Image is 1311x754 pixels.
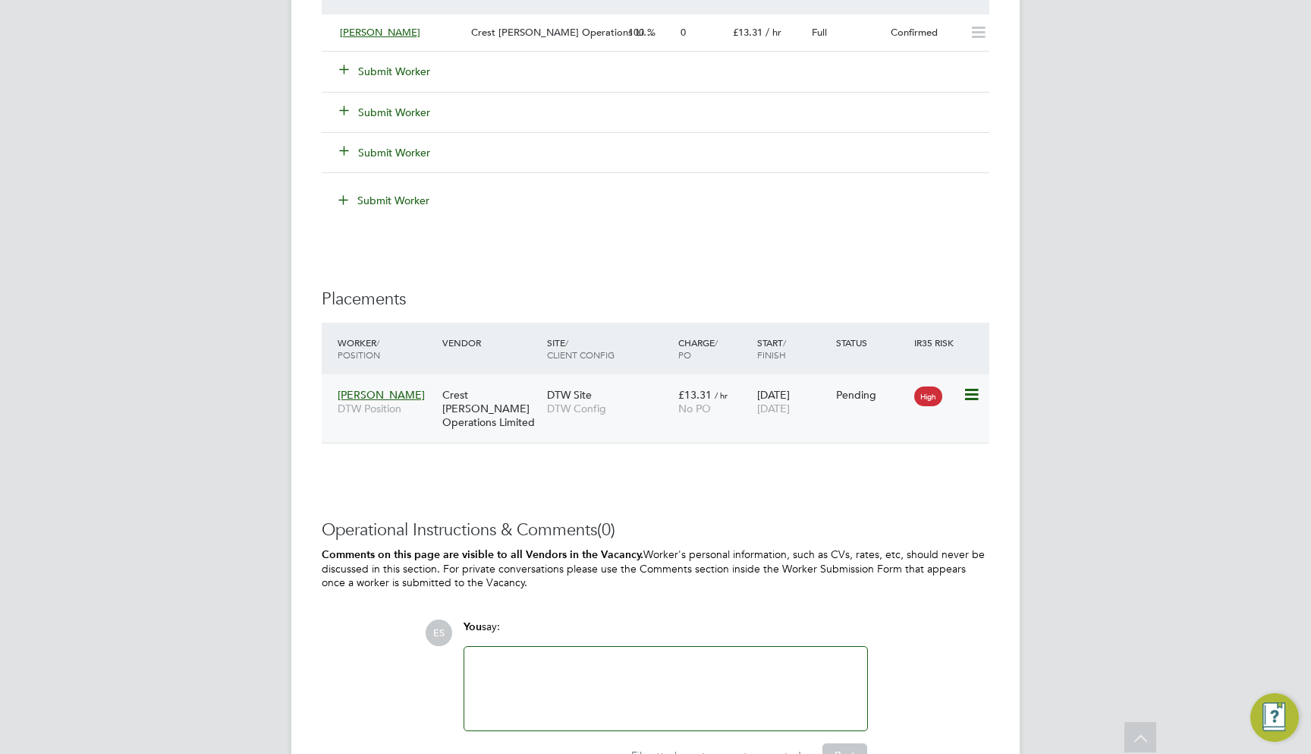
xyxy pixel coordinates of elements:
[471,26,653,39] span: Crest [PERSON_NAME] Operations Li…
[322,289,989,311] h3: Placements
[439,380,543,437] div: Crest [PERSON_NAME] Operations Limited
[322,547,989,590] p: Worker's personal information, such as CVs, rates, etc, should never be discussed in this section...
[334,380,989,393] a: [PERSON_NAME]DTW PositionCrest [PERSON_NAME] Operations LimitedDTW SiteDTW Config£13.31 / hrNo PO...
[464,620,482,633] span: You
[910,329,963,356] div: IR35 Risk
[547,402,671,415] span: DTW Config
[757,402,790,415] span: [DATE]
[678,402,711,415] span: No PO
[338,336,380,361] span: / Position
[334,329,439,368] div: Worker
[628,26,644,39] span: 100
[439,329,543,356] div: Vendor
[328,188,442,213] button: Submit Worker
[547,336,615,361] span: / Client Config
[338,388,425,402] span: [PERSON_NAME]
[836,388,907,402] div: Pending
[340,26,420,39] span: [PERSON_NAME]
[733,26,762,39] span: £13.31
[597,519,615,540] span: (0)
[1250,693,1299,742] button: Engage Resource Center
[322,519,989,541] h3: Operational Instructions & Comments
[914,386,942,406] span: High
[543,329,674,368] div: Site
[340,105,431,120] button: Submit Worker
[885,21,964,46] div: Confirmed
[338,402,435,415] span: DTW Position
[547,388,592,402] span: DTW Site
[340,145,431,160] button: Submit Worker
[832,329,911,356] div: Status
[715,390,728,401] span: / hr
[464,620,868,646] div: say:
[753,329,832,368] div: Start
[322,548,643,561] b: Comments on this page are visible to all Vendors in the Vacancy.
[753,380,832,423] div: [DATE]
[340,64,431,79] button: Submit Worker
[766,26,781,39] span: / hr
[678,388,712,402] span: £13.31
[812,26,827,39] span: Full
[681,26,686,39] span: 0
[426,620,452,646] span: ES
[674,329,753,368] div: Charge
[678,336,718,361] span: / PO
[757,336,786,361] span: / Finish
